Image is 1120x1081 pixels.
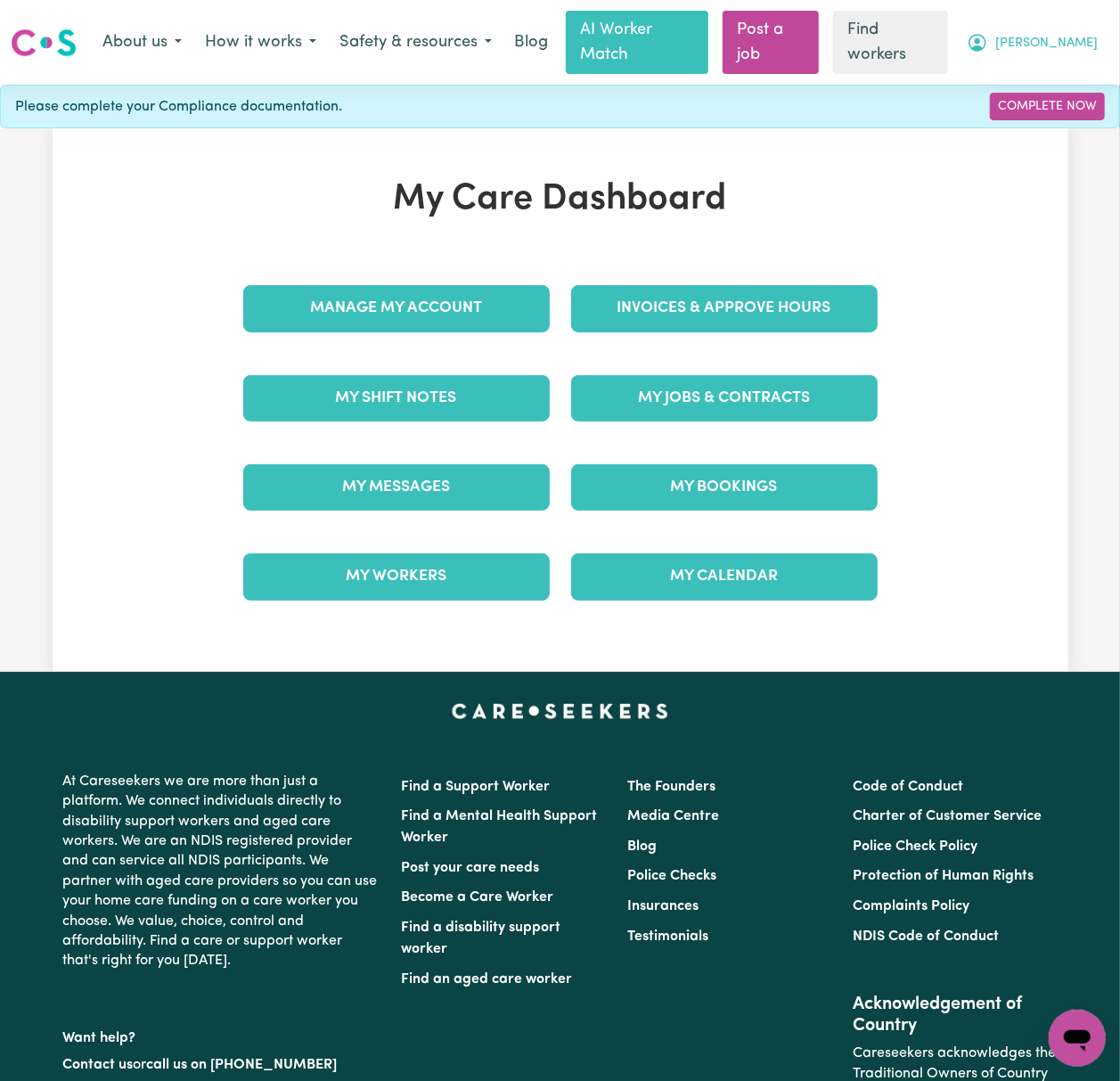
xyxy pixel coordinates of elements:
p: Want help? [63,1021,380,1048]
img: Careseekers logo [11,27,77,59]
a: Contact us [63,1058,134,1072]
button: Safety & resources [328,24,503,61]
a: The Founders [627,780,715,794]
span: Please complete your Compliance documentation. [15,96,342,118]
a: AI Worker Match [566,11,708,74]
a: Manage My Account [243,285,550,332]
a: Testimonials [627,929,708,944]
a: Insurances [627,899,699,913]
a: Careseekers logo [11,22,77,63]
a: Police Checks [627,869,716,883]
a: Police Check Policy [853,839,977,854]
a: Complaints Policy [853,899,969,913]
a: Become a Care Worker [402,890,554,905]
a: Charter of Customer Service [853,809,1042,823]
a: My Bookings [571,464,878,511]
a: My Messages [243,464,550,511]
a: My Workers [243,553,550,600]
a: Protection of Human Rights [853,869,1034,883]
a: Invoices & Approve Hours [571,285,878,332]
button: My Account [955,24,1109,61]
a: NDIS Code of Conduct [853,929,999,944]
a: Media Centre [627,809,719,823]
a: Post a job [723,11,819,74]
a: Post your care needs [402,861,540,875]
a: Blog [503,23,559,62]
p: At Careseekers we are more than just a platform. We connect individuals directly to disability su... [63,765,380,979]
a: My Calendar [571,553,878,600]
h1: My Care Dashboard [233,178,888,221]
button: How it works [193,24,328,61]
a: Find a Mental Health Support Worker [402,809,598,845]
span: [PERSON_NAME] [995,34,1098,53]
a: Blog [627,839,657,854]
a: Careseekers home page [452,704,668,718]
button: About us [91,24,193,61]
iframe: Button to launch messaging window [1049,1010,1106,1067]
h2: Acknowledgement of Country [853,994,1057,1036]
a: Find a Support Worker [402,780,551,794]
a: My Jobs & Contracts [571,375,878,422]
a: Code of Conduct [853,780,963,794]
a: call us on [PHONE_NUMBER] [147,1058,338,1072]
a: My Shift Notes [243,375,550,422]
a: Complete Now [990,93,1105,120]
a: Find a disability support worker [402,921,561,956]
a: Find an aged care worker [402,972,573,987]
a: Find workers [833,11,948,74]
